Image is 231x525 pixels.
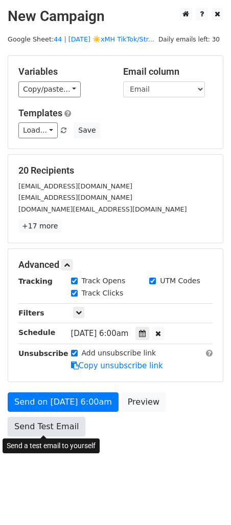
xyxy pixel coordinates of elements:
[18,277,53,285] strong: Tracking
[71,329,129,338] span: [DATE] 6:00am
[18,66,108,77] h5: Variables
[8,392,119,412] a: Send on [DATE] 6:00am
[18,309,44,317] strong: Filters
[18,220,61,233] a: +17 more
[3,438,100,453] div: Send a test email to yourself
[18,194,132,201] small: [EMAIL_ADDRESS][DOMAIN_NAME]
[155,34,223,45] span: Daily emails left: 30
[18,349,68,358] strong: Unsubscribe
[18,182,132,190] small: [EMAIL_ADDRESS][DOMAIN_NAME]
[160,276,200,286] label: UTM Codes
[8,35,154,43] small: Google Sheet:
[121,392,166,412] a: Preview
[82,288,124,299] label: Track Clicks
[71,361,163,370] a: Copy unsubscribe link
[82,276,126,286] label: Track Opens
[8,8,223,25] h2: New Campaign
[54,35,154,43] a: 44 | [DATE] ☀️xMH TikTok/Str...
[8,417,85,436] a: Send Test Email
[74,122,100,138] button: Save
[155,35,223,43] a: Daily emails left: 30
[18,259,213,270] h5: Advanced
[18,108,62,118] a: Templates
[180,476,231,525] iframe: Chat Widget
[18,165,213,176] h5: 20 Recipients
[18,328,55,337] strong: Schedule
[18,122,58,138] a: Load...
[123,66,213,77] h5: Email column
[82,348,156,359] label: Add unsubscribe link
[18,205,187,213] small: [DOMAIN_NAME][EMAIL_ADDRESS][DOMAIN_NAME]
[18,81,81,97] a: Copy/paste...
